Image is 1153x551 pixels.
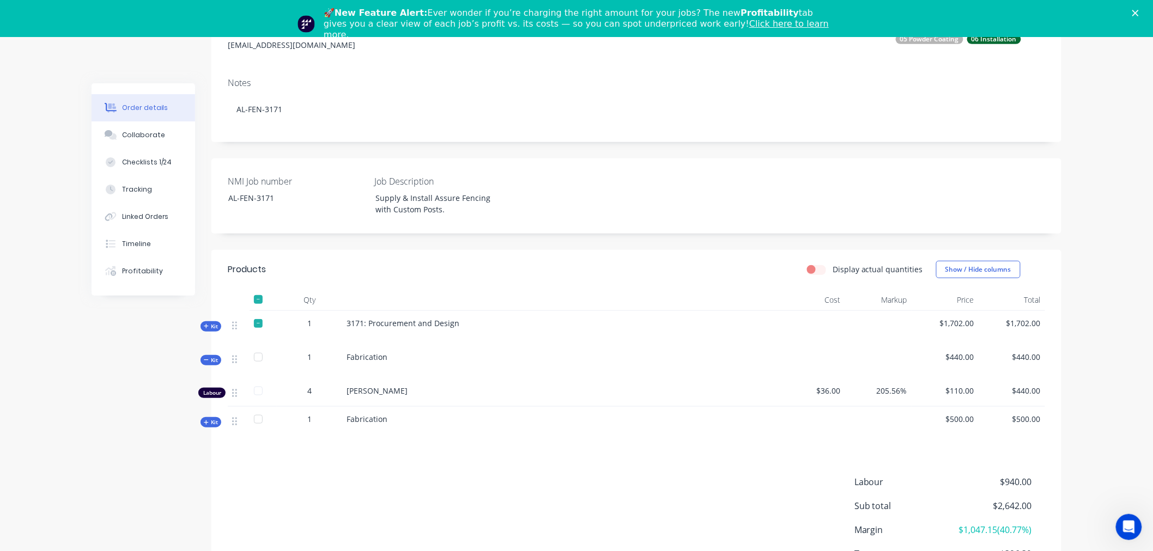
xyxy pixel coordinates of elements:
div: Total [979,289,1046,311]
div: Kit [201,321,221,332]
span: $110.00 [916,385,974,396]
span: 3171: Procurement and Design [347,318,459,328]
span: Kit [204,356,218,364]
iframe: Intercom live chat [1116,514,1142,540]
b: Profitability [741,8,799,18]
div: Labour [198,388,226,398]
span: $440.00 [983,351,1041,363]
span: Fabrication [347,414,387,424]
span: $2,642.00 [951,499,1032,512]
div: AL-FEN-3171 [220,190,356,206]
div: Qty [277,289,342,311]
label: Job Description [374,175,511,188]
div: Notes [228,78,1045,88]
img: Profile image for Team [298,15,315,33]
div: Cost [778,289,845,311]
span: Fabrication [347,352,387,362]
div: Order details [122,103,168,113]
div: Price [912,289,979,311]
div: Tracking [122,185,152,194]
span: $36.00 [782,385,841,396]
div: Timeline [122,239,151,249]
div: AL-FEN-3171 [228,93,1045,126]
div: 06 Installation [967,34,1021,44]
span: $1,702.00 [916,317,974,329]
div: 🚀 Ever wonder if you’re charging the right amount for your jobs? The new tab gives you a clear vi... [324,8,838,40]
div: Markup [845,289,912,311]
span: 205.56% [849,385,908,396]
div: Checklists 1/24 [122,157,172,167]
span: Sub total [854,499,951,512]
button: Show / Hide columns [936,261,1021,278]
span: $500.00 [983,413,1041,425]
div: Close [1132,10,1143,16]
span: $940.00 [951,475,1032,488]
div: Supply & Install Assure Fencing with Custom Posts. [367,190,503,217]
button: Collaborate [92,121,195,149]
span: $500.00 [916,413,974,425]
span: 1 [307,413,312,425]
div: 05 Powder Coating [896,34,963,44]
label: Display actual quantities [833,264,923,275]
div: Linked Orders [122,212,169,222]
button: Linked Orders [92,203,195,230]
span: 1 [307,351,312,363]
button: Profitability [92,258,195,285]
div: [EMAIL_ADDRESS][DOMAIN_NAME] [228,38,377,53]
div: Collaborate [122,130,165,140]
span: Kit [204,322,218,330]
span: 1 [307,317,312,329]
span: $1,047.15 ( 40.77 %) [951,523,1032,536]
span: [PERSON_NAME] [347,385,408,396]
button: Timeline [92,230,195,258]
div: Kit [201,355,221,365]
b: New Feature Alert: [335,8,428,18]
label: NMI Job number [228,175,364,188]
div: Kit [201,417,221,427]
span: $440.00 [916,351,974,363]
button: Order details [92,94,195,121]
div: Profitability [122,266,163,276]
span: 4 [307,385,312,396]
span: Margin [854,523,951,536]
button: Checklists 1/24 [92,149,195,176]
span: $1,702.00 [983,317,1041,329]
span: Kit [204,418,218,426]
span: Labour [854,475,951,488]
button: Tracking [92,176,195,203]
span: $440.00 [983,385,1041,396]
div: Products [228,263,266,276]
a: Click here to learn more. [324,19,829,40]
